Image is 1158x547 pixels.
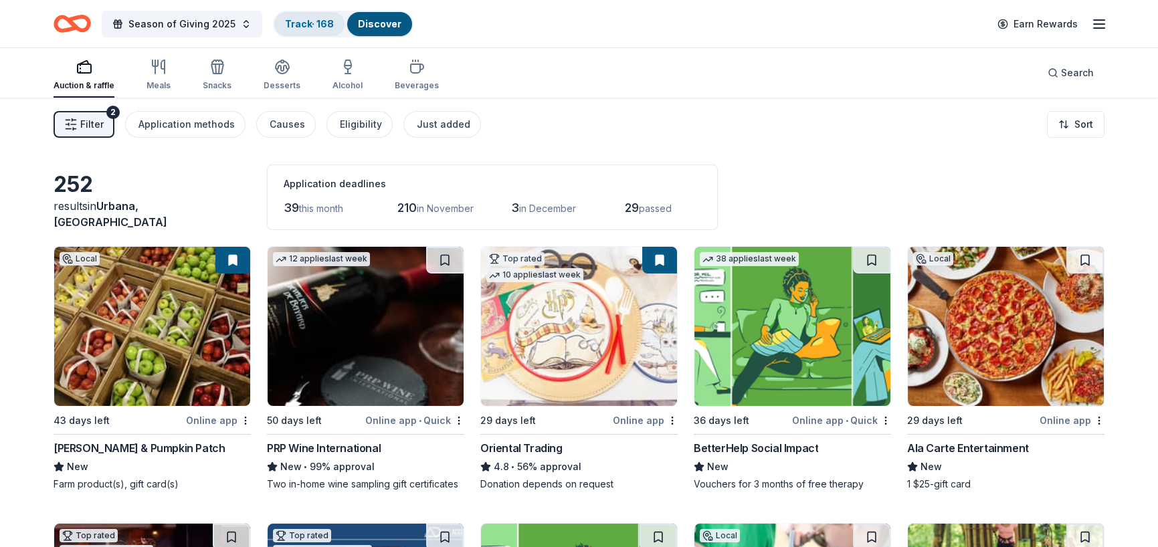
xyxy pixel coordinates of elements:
span: 3 [511,201,519,215]
div: Top rated [486,252,545,265]
img: Image for BetterHelp Social Impact [694,247,890,406]
div: 43 days left [54,413,110,429]
div: Eligibility [340,116,382,132]
div: 36 days left [694,413,749,429]
span: passed [639,203,672,214]
button: Track· 168Discover [273,11,413,37]
div: 29 days left [480,413,536,429]
span: New [707,459,729,475]
div: Online app [186,412,251,429]
div: 2 [106,106,120,119]
a: Image for BetterHelp Social Impact38 applieslast week36 days leftOnline app•QuickBetterHelp Socia... [694,246,891,491]
span: 210 [397,201,417,215]
div: 29 days left [907,413,963,429]
div: Snacks [203,80,231,91]
span: this month [299,203,343,214]
div: Two in-home wine sampling gift certificates [267,477,464,491]
div: Local [60,252,100,265]
div: Alcohol [332,80,363,91]
a: Image for Ala Carte EntertainmentLocal29 days leftOnline appAla Carte EntertainmentNew1 $25-gift ... [907,246,1104,491]
span: Season of Giving 2025 [128,16,235,32]
div: Donation depends on request [480,477,678,491]
div: Application deadlines [284,176,701,192]
div: Top rated [60,529,118,542]
div: PRP Wine International [267,440,381,456]
div: Local [700,529,740,542]
button: Filter2 [54,111,114,138]
button: Meals [147,53,171,98]
a: Image for Curtis Orchard & Pumpkin PatchLocal43 days leftOnline app[PERSON_NAME] & Pumpkin PatchN... [54,246,251,491]
span: in [54,199,167,229]
a: Discover [358,18,401,29]
div: 56% approval [480,459,678,475]
span: 4.8 [494,459,509,475]
button: Auction & raffle [54,53,114,98]
button: Eligibility [326,111,393,138]
button: Causes [256,111,316,138]
a: Track· 168 [285,18,334,29]
div: Meals [147,80,171,91]
img: Image for Curtis Orchard & Pumpkin Patch [54,247,250,406]
button: Season of Giving 2025 [102,11,262,37]
span: Urbana, [GEOGRAPHIC_DATA] [54,199,167,229]
a: Image for PRP Wine International12 applieslast week50 days leftOnline app•QuickPRP Wine Internati... [267,246,464,491]
div: 50 days left [267,413,322,429]
img: Image for Ala Carte Entertainment [908,247,1104,406]
div: Local [913,252,953,265]
div: Vouchers for 3 months of free therapy [694,477,891,491]
div: BetterHelp Social Impact [694,440,818,456]
span: New [280,459,302,475]
img: Image for Oriental Trading [481,247,677,406]
button: Just added [403,111,481,138]
div: Online app Quick [792,412,891,429]
div: Application methods [138,116,235,132]
div: 1 $25-gift card [907,477,1104,491]
span: • [511,461,514,472]
div: Oriental Trading [480,440,563,456]
span: in November [417,203,474,214]
div: Ala Carte Entertainment [907,440,1029,456]
div: Farm product(s), gift card(s) [54,477,251,491]
a: Image for Oriental TradingTop rated10 applieslast week29 days leftOnline appOriental Trading4.8•5... [480,246,678,491]
button: Alcohol [332,53,363,98]
button: Sort [1047,111,1104,138]
div: Online app Quick [365,412,464,429]
div: 12 applies last week [273,252,370,266]
div: Just added [417,116,470,132]
span: 29 [625,201,639,215]
div: 38 applies last week [700,252,799,266]
a: Earn Rewards [989,12,1086,36]
div: Online app [1040,412,1104,429]
img: Image for PRP Wine International [268,247,464,406]
div: Online app [613,412,678,429]
div: Auction & raffle [54,80,114,91]
span: New [921,459,942,475]
div: Causes [270,116,305,132]
button: Desserts [264,53,300,98]
button: Beverages [395,53,439,98]
span: • [419,415,421,426]
div: 99% approval [267,459,464,475]
div: results [54,198,251,230]
div: Beverages [395,80,439,91]
button: Snacks [203,53,231,98]
div: 10 applies last week [486,268,583,282]
span: Sort [1074,116,1093,132]
span: 39 [284,201,299,215]
span: Filter [80,116,104,132]
span: • [846,415,848,426]
div: 252 [54,171,251,198]
span: in December [519,203,576,214]
span: New [67,459,88,475]
div: [PERSON_NAME] & Pumpkin Patch [54,440,225,456]
span: • [304,461,307,472]
span: Search [1061,65,1094,81]
div: Top rated [273,529,331,542]
div: Desserts [264,80,300,91]
a: Home [54,8,91,39]
button: Search [1037,60,1104,86]
button: Application methods [125,111,246,138]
